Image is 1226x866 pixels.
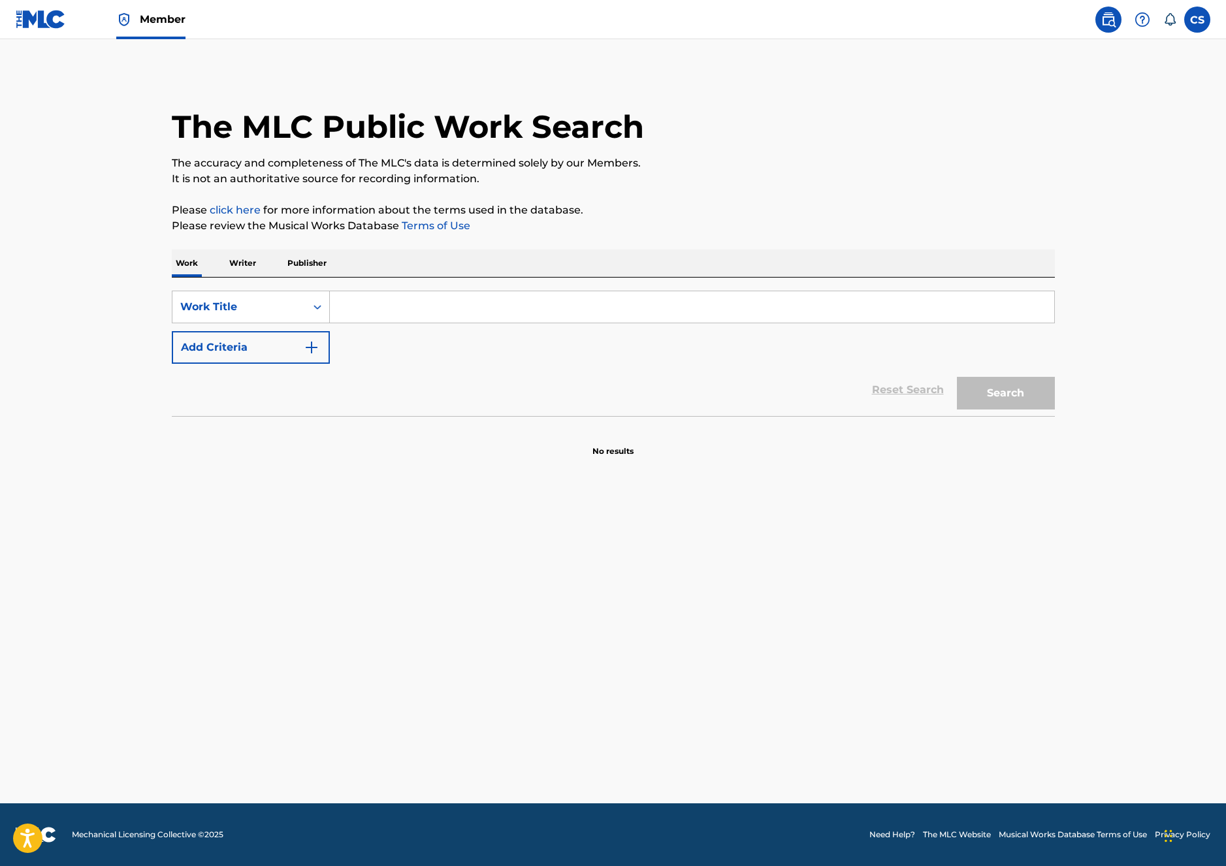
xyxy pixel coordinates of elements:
[172,202,1055,218] p: Please for more information about the terms used in the database.
[116,12,132,27] img: Top Rightsholder
[1129,7,1155,33] div: Help
[172,155,1055,171] p: The accuracy and completeness of The MLC's data is determined solely by our Members.
[1095,7,1121,33] a: Public Search
[1163,13,1176,26] div: Notifications
[1184,7,1210,33] div: User Menu
[1135,12,1150,27] img: help
[210,204,261,216] a: click here
[172,107,644,146] h1: The MLC Public Work Search
[399,219,470,232] a: Terms of Use
[304,340,319,355] img: 9d2ae6d4665cec9f34b9.svg
[999,829,1147,841] a: Musical Works Database Terms of Use
[16,10,66,29] img: MLC Logo
[1165,816,1172,856] div: Drag
[16,827,56,842] img: logo
[172,291,1055,416] form: Search Form
[1189,608,1226,713] iframe: Resource Center
[869,829,915,841] a: Need Help?
[172,331,330,364] button: Add Criteria
[172,171,1055,187] p: It is not an authoritative source for recording information.
[140,12,186,27] span: Member
[1155,829,1210,841] a: Privacy Policy
[72,829,223,841] span: Mechanical Licensing Collective © 2025
[1101,12,1116,27] img: search
[592,430,634,457] p: No results
[1161,803,1226,866] iframe: Chat Widget
[180,299,298,315] div: Work Title
[172,218,1055,234] p: Please review the Musical Works Database
[225,249,260,277] p: Writer
[283,249,331,277] p: Publisher
[172,249,202,277] p: Work
[923,829,991,841] a: The MLC Website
